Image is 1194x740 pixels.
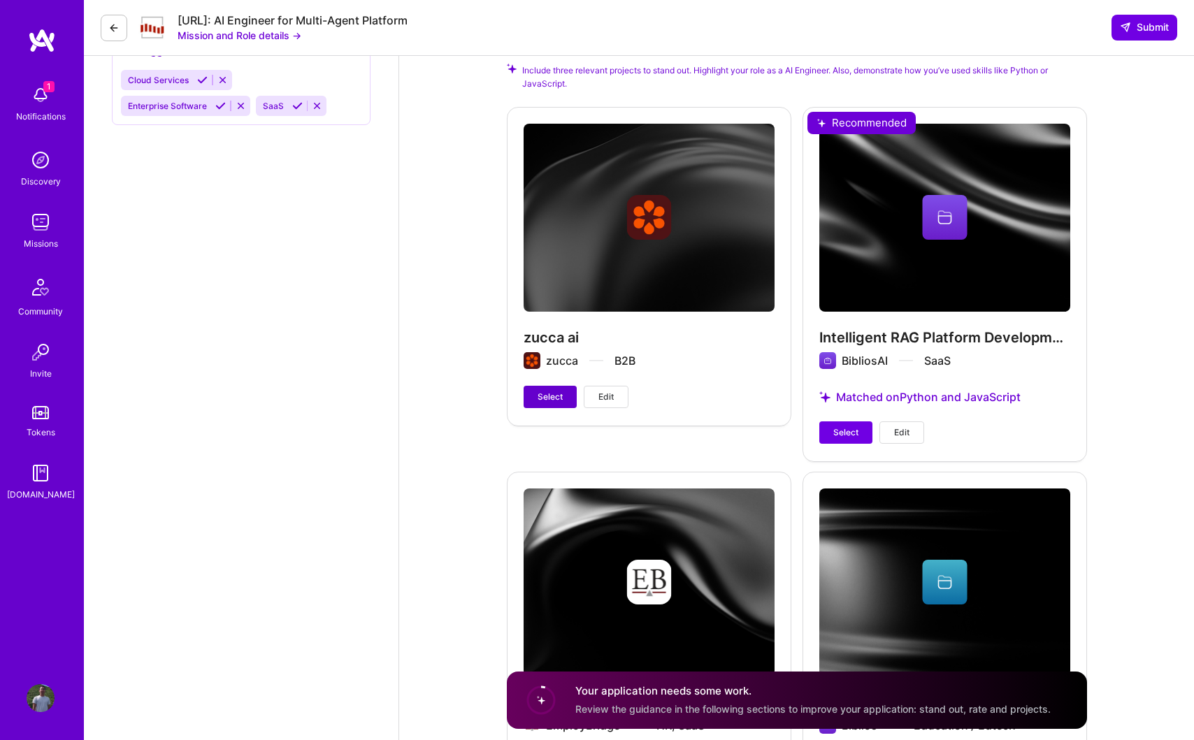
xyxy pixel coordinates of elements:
img: Company Logo [138,15,166,40]
span: Submit [1120,20,1169,34]
div: Missions [24,236,58,251]
span: Edit [894,426,909,439]
button: Edit [584,386,628,408]
span: Edit [598,391,614,403]
span: Enterprise Software [128,101,207,111]
span: Select [833,426,858,439]
button: Select [819,421,872,444]
i: icon SendLight [1120,22,1131,33]
div: Community [18,304,63,319]
img: bell [27,81,55,109]
i: Reject [217,75,228,85]
i: Reject [236,101,246,111]
div: Discovery [21,174,61,189]
i: Accept [292,101,303,111]
img: guide book [27,459,55,487]
span: Select [538,391,563,403]
i: icon LeftArrowDark [108,22,120,34]
img: logo [28,28,56,53]
span: Include three relevant projects to stand out. Highlight your role as a AI Engineer. Also, demonst... [522,64,1087,90]
span: Cloud Services [128,75,189,85]
div: Invite [30,366,52,381]
i: Accept [215,101,226,111]
button: Submit [1112,15,1177,40]
i: Check [507,64,517,73]
img: tokens [32,406,49,419]
img: teamwork [27,208,55,236]
img: discovery [27,146,55,174]
span: SaaS [263,101,284,111]
i: Reject [312,101,322,111]
div: [DOMAIN_NAME] [7,487,75,502]
div: Tokens [27,425,55,440]
img: Invite [27,338,55,366]
img: Community [24,270,57,304]
img: User Avatar [27,684,55,712]
div: [URL]: AI Engineer for Multi-Agent Platform [178,13,408,28]
a: User Avatar [23,684,58,712]
button: Mission and Role details → [178,28,301,43]
button: Select [524,386,577,408]
div: Notifications [16,109,66,124]
button: Edit [879,421,924,444]
i: Accept [197,75,208,85]
span: Review the guidance in the following sections to improve your application: stand out, rate and pr... [575,703,1051,715]
h4: Your application needs some work. [575,684,1051,699]
span: 1 [43,81,55,92]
